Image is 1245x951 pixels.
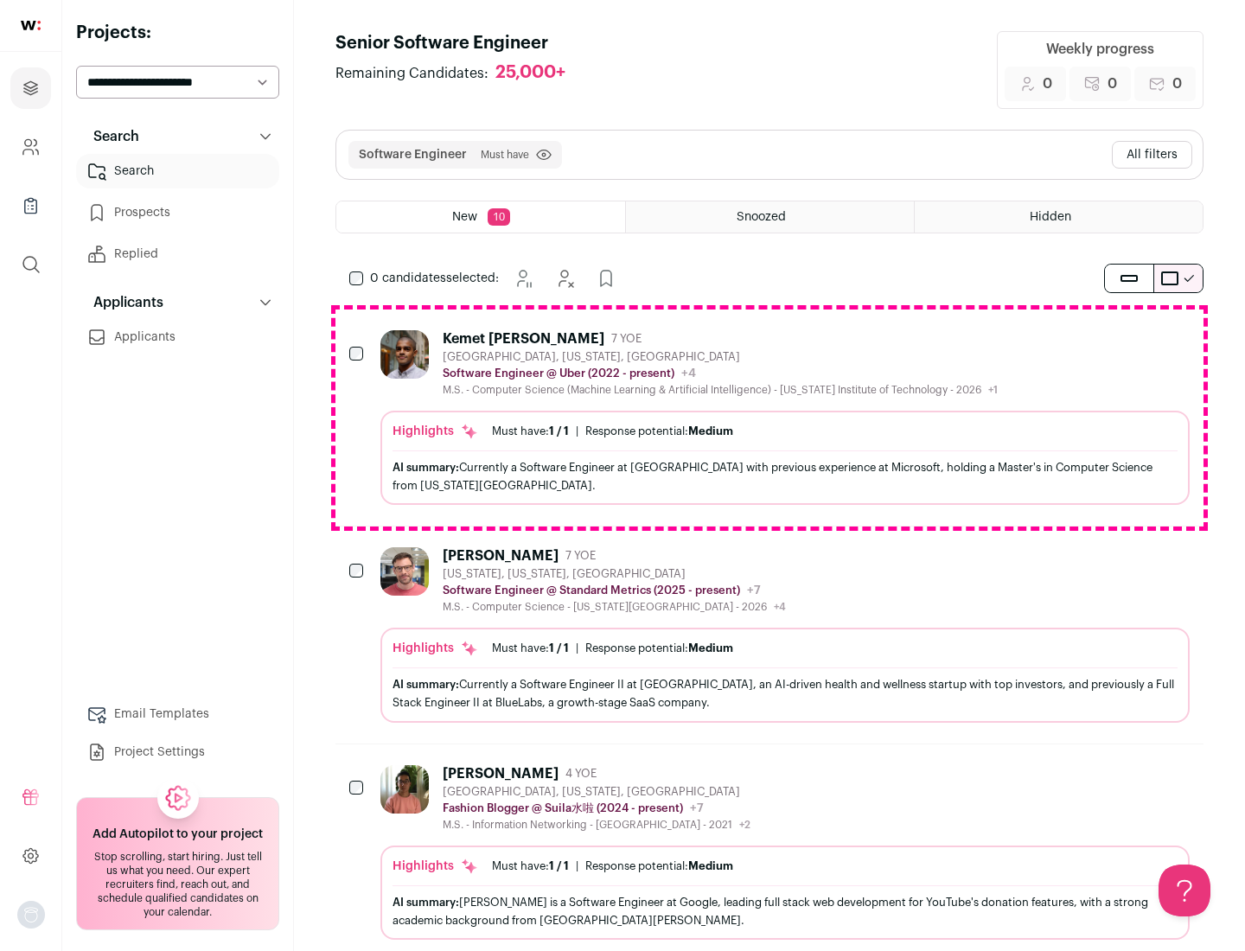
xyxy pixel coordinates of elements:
span: 0 [1108,73,1117,94]
span: 1 / 1 [549,642,569,654]
p: Search [83,126,139,147]
div: [GEOGRAPHIC_DATA], [US_STATE], [GEOGRAPHIC_DATA] [443,350,998,364]
ul: | [492,424,733,438]
div: [PERSON_NAME] is a Software Engineer at Google, leading full stack web development for YouTube's ... [393,893,1178,929]
div: Highlights [393,423,478,440]
span: 7 YOE [611,332,642,346]
div: M.S. - Computer Science - [US_STATE][GEOGRAPHIC_DATA] - 2026 [443,600,786,614]
p: Fashion Blogger @ Suila水啦 (2024 - present) [443,801,683,815]
div: Must have: [492,424,569,438]
span: +2 [739,820,750,830]
p: Software Engineer @ Standard Metrics (2025 - present) [443,584,740,597]
h2: Add Autopilot to your project [93,826,263,843]
span: +4 [774,602,786,612]
span: +1 [988,385,998,395]
a: Applicants [76,320,279,354]
a: Prospects [76,195,279,230]
button: Snooze [506,261,540,296]
h1: Senior Software Engineer [335,31,583,55]
button: All filters [1112,141,1192,169]
span: Hidden [1030,211,1071,223]
div: Weekly progress [1046,39,1154,60]
span: New [452,211,477,223]
button: Add to Prospects [589,261,623,296]
a: Add Autopilot to your project Stop scrolling, start hiring. Just tell us what you need. Our exper... [76,797,279,930]
span: +4 [681,367,696,380]
img: wellfound-shorthand-0d5821cbd27db2630d0214b213865d53afaa358527fdda9d0ea32b1df1b89c2c.svg [21,21,41,30]
p: Software Engineer @ Uber (2022 - present) [443,367,674,380]
p: Applicants [83,292,163,313]
span: 4 YOE [565,767,597,781]
div: Response potential: [585,641,733,655]
button: Search [76,119,279,154]
h2: Projects: [76,21,279,45]
div: Highlights [393,640,478,657]
span: 1 / 1 [549,860,569,871]
span: Medium [688,642,733,654]
div: Must have: [492,859,569,873]
span: Must have [481,148,529,162]
span: AI summary: [393,679,459,690]
ul: | [492,641,733,655]
span: 7 YOE [565,549,596,563]
a: Email Templates [76,697,279,731]
span: +7 [690,802,704,814]
button: Applicants [76,285,279,320]
button: Open dropdown [17,901,45,929]
span: Remaining Candidates: [335,63,488,84]
img: 92c6d1596c26b24a11d48d3f64f639effaf6bd365bf059bea4cfc008ddd4fb99.jpg [380,547,429,596]
span: Medium [688,425,733,437]
span: 0 [1172,73,1182,94]
a: Snoozed [626,201,914,233]
a: Search [76,154,279,188]
div: Response potential: [585,859,733,873]
div: [PERSON_NAME] [443,765,559,782]
div: M.S. - Computer Science (Machine Learning & Artificial Intelligence) - [US_STATE] Institute of Te... [443,383,998,397]
span: Snoozed [737,211,786,223]
div: [US_STATE], [US_STATE], [GEOGRAPHIC_DATA] [443,567,786,581]
a: Replied [76,237,279,271]
div: [GEOGRAPHIC_DATA], [US_STATE], [GEOGRAPHIC_DATA] [443,785,750,799]
div: M.S. - Information Networking - [GEOGRAPHIC_DATA] - 2021 [443,818,750,832]
div: [PERSON_NAME] [443,547,559,565]
div: Currently a Software Engineer at [GEOGRAPHIC_DATA] with previous experience at Microsoft, holding... [393,458,1178,495]
span: selected: [370,270,499,287]
img: nopic.png [17,901,45,929]
img: ebffc8b94a612106133ad1a79c5dcc917f1f343d62299c503ebb759c428adb03.jpg [380,765,429,814]
div: 25,000+ [495,62,565,84]
a: Kemet [PERSON_NAME] 7 YOE [GEOGRAPHIC_DATA], [US_STATE], [GEOGRAPHIC_DATA] Software Engineer @ Ub... [380,330,1190,505]
div: Response potential: [585,424,733,438]
div: Currently a Software Engineer II at [GEOGRAPHIC_DATA], an AI-driven health and wellness startup w... [393,675,1178,712]
a: Projects [10,67,51,109]
span: 0 candidates [370,272,446,284]
img: 927442a7649886f10e33b6150e11c56b26abb7af887a5a1dd4d66526963a6550.jpg [380,330,429,379]
a: Company Lists [10,185,51,227]
div: Must have: [492,641,569,655]
div: Kemet [PERSON_NAME] [443,330,604,348]
a: Project Settings [76,735,279,769]
span: 1 / 1 [549,425,569,437]
span: 10 [488,208,510,226]
div: Stop scrolling, start hiring. Just tell us what you need. Our expert recruiters find, reach out, ... [87,850,268,919]
span: Medium [688,860,733,871]
button: Software Engineer [359,146,467,163]
span: +7 [747,584,761,597]
iframe: Help Scout Beacon - Open [1159,865,1210,916]
a: [PERSON_NAME] 7 YOE [US_STATE], [US_STATE], [GEOGRAPHIC_DATA] Software Engineer @ Standard Metric... [380,547,1190,722]
div: Highlights [393,858,478,875]
span: 0 [1043,73,1052,94]
span: AI summary: [393,462,459,473]
span: AI summary: [393,897,459,908]
a: Hidden [915,201,1203,233]
ul: | [492,859,733,873]
button: Hide [547,261,582,296]
a: Company and ATS Settings [10,126,51,168]
a: [PERSON_NAME] 4 YOE [GEOGRAPHIC_DATA], [US_STATE], [GEOGRAPHIC_DATA] Fashion Blogger @ Suila水啦 (2... [380,765,1190,940]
